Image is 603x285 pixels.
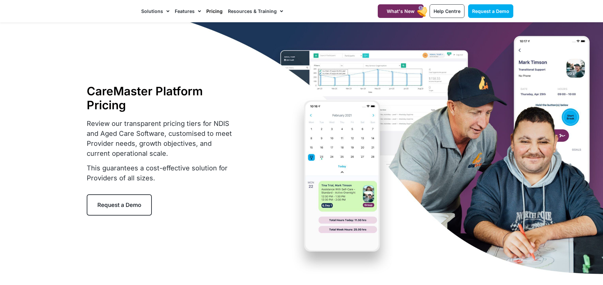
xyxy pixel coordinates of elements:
[97,202,141,208] span: Request a Demo
[468,4,513,18] a: Request a Demo
[434,8,460,14] span: Help Centre
[378,4,424,18] a: What's New
[87,194,152,216] a: Request a Demo
[430,4,464,18] a: Help Centre
[387,8,415,14] span: What's New
[87,84,236,112] h1: CareMaster Platform Pricing
[472,8,509,14] span: Request a Demo
[90,6,135,16] img: CareMaster Logo
[87,119,236,158] p: Review our transparent pricing tiers for NDIS and Aged Care Software, customised to meet Provider...
[87,163,236,183] p: This guarantees a cost-effective solution for Providers of all sizes.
